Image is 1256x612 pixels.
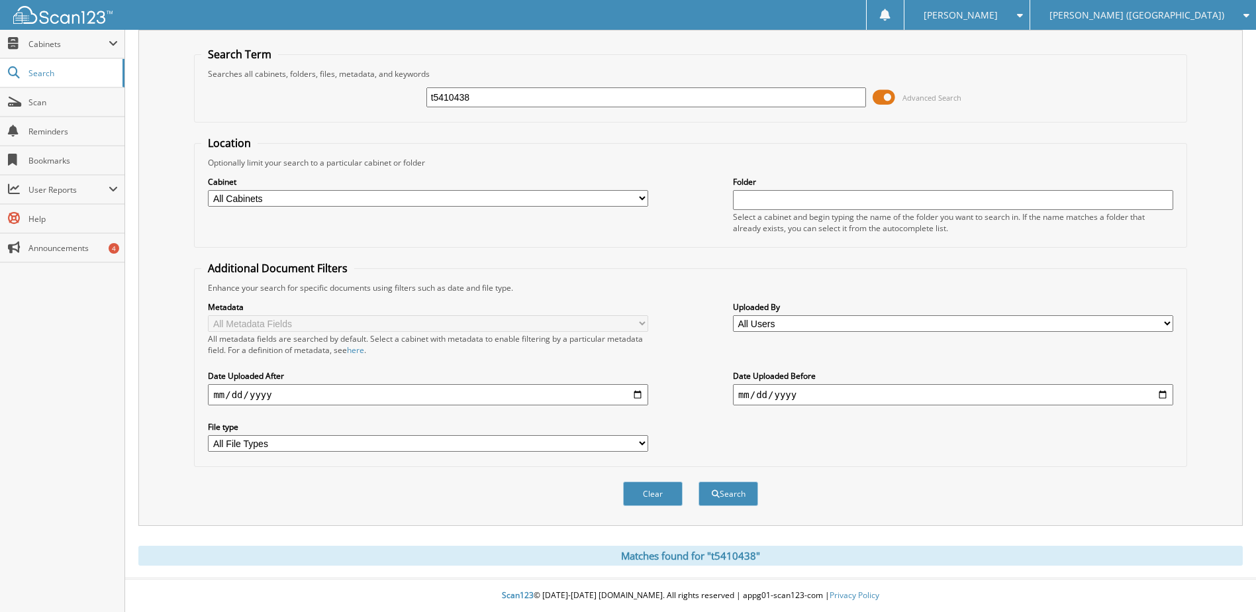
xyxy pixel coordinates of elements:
[109,243,119,254] div: 4
[28,97,118,108] span: Scan
[125,580,1256,612] div: © [DATE]-[DATE] [DOMAIN_NAME]. All rights reserved | appg01-scan123-com |
[138,546,1243,566] div: Matches found for "t5410438"
[347,344,364,356] a: here
[924,11,998,19] span: [PERSON_NAME]
[733,370,1173,382] label: Date Uploaded Before
[28,68,116,79] span: Search
[208,421,648,433] label: File type
[733,211,1173,234] div: Select a cabinet and begin typing the name of the folder you want to search in. If the name match...
[201,261,354,276] legend: Additional Document Filters
[28,155,118,166] span: Bookmarks
[28,242,118,254] span: Announcements
[208,384,648,405] input: start
[502,589,534,601] span: Scan123
[699,482,758,506] button: Search
[28,126,118,137] span: Reminders
[28,213,118,225] span: Help
[28,184,109,195] span: User Reports
[28,38,109,50] span: Cabinets
[733,301,1173,313] label: Uploaded By
[201,157,1179,168] div: Optionally limit your search to a particular cabinet or folder
[13,6,113,24] img: scan123-logo-white.svg
[208,333,648,356] div: All metadata fields are searched by default. Select a cabinet with metadata to enable filtering b...
[201,282,1179,293] div: Enhance your search for specific documents using filters such as date and file type.
[1049,11,1224,19] span: [PERSON_NAME] ([GEOGRAPHIC_DATA])
[208,301,648,313] label: Metadata
[623,482,683,506] button: Clear
[902,93,961,103] span: Advanced Search
[733,384,1173,405] input: end
[201,47,278,62] legend: Search Term
[201,68,1179,79] div: Searches all cabinets, folders, files, metadata, and keywords
[830,589,879,601] a: Privacy Policy
[1190,548,1256,612] iframe: Chat Widget
[208,370,648,382] label: Date Uploaded After
[733,176,1173,187] label: Folder
[201,136,258,150] legend: Location
[208,176,648,187] label: Cabinet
